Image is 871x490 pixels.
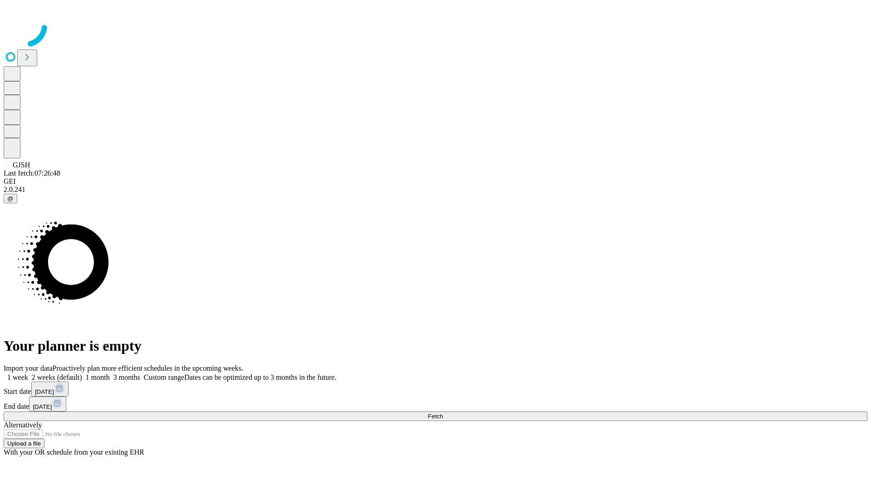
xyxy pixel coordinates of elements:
[113,373,140,381] span: 3 months
[184,373,336,381] span: Dates can be optimized up to 3 months in the future.
[4,169,60,177] span: Last fetch: 07:26:48
[4,439,44,448] button: Upload a file
[4,186,867,194] div: 2.0.241
[4,382,867,397] div: Start date
[33,403,52,410] span: [DATE]
[4,364,53,372] span: Import your data
[144,373,184,381] span: Custom range
[53,364,243,372] span: Proactively plan more efficient schedules in the upcoming weeks.
[32,373,82,381] span: 2 weeks (default)
[7,195,14,202] span: @
[31,382,69,397] button: [DATE]
[4,448,144,456] span: With your OR schedule from your existing EHR
[4,177,867,186] div: GEI
[29,397,66,412] button: [DATE]
[86,373,110,381] span: 1 month
[4,421,42,429] span: Alternatively
[7,373,28,381] span: 1 week
[13,161,30,169] span: GJSH
[4,194,17,203] button: @
[4,397,867,412] div: End date
[4,412,867,421] button: Fetch
[4,338,867,354] h1: Your planner is empty
[428,413,443,420] span: Fetch
[35,388,54,395] span: [DATE]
